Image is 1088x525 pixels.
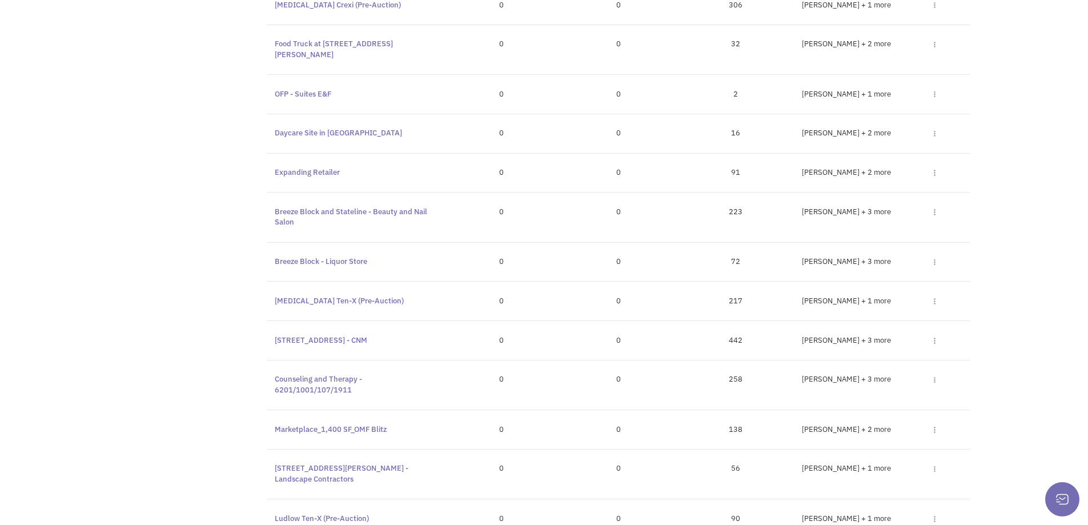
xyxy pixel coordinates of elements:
[934,338,936,344] img: editmenu
[443,39,560,50] div: 0
[861,335,891,345] span: + 3 more
[677,424,794,435] div: 138
[275,296,404,306] a: [MEDICAL_DATA] Ten-X (Pre-Auction)
[443,424,560,435] div: 0
[802,374,922,385] div: [PERSON_NAME]
[802,167,922,178] div: [PERSON_NAME]
[802,128,922,139] div: [PERSON_NAME]
[861,89,891,99] span: + 1 more
[443,89,560,100] div: 0
[861,424,891,434] span: + 2 more
[560,167,677,178] div: 0
[443,374,560,385] div: 0
[677,89,794,100] div: 2
[934,131,936,137] img: editmenu
[443,296,560,307] div: 0
[560,39,677,50] div: 0
[934,516,936,522] img: editmenu
[677,39,794,50] div: 32
[934,42,936,48] img: editmenu
[802,296,922,307] div: [PERSON_NAME]
[934,170,936,176] img: editmenu
[861,39,891,49] span: + 2 more
[443,514,560,524] div: 0
[802,424,922,435] div: [PERSON_NAME]
[861,167,891,177] span: + 2 more
[560,424,677,435] div: 0
[861,257,891,266] span: + 3 more
[443,207,560,218] div: 0
[802,207,922,218] div: [PERSON_NAME]
[560,374,677,385] div: 0
[677,514,794,524] div: 90
[560,463,677,474] div: 0
[560,257,677,267] div: 0
[443,128,560,139] div: 0
[275,207,427,227] a: Breeze Block and Stateline - Beauty and Nail Salon
[861,296,891,306] span: + 1 more
[934,427,936,433] img: editmenu
[560,335,677,346] div: 0
[677,128,794,139] div: 16
[443,257,560,267] div: 0
[934,209,936,215] img: editmenu
[861,463,891,473] span: + 1 more
[677,207,794,218] div: 223
[802,257,922,267] div: [PERSON_NAME]
[443,463,560,474] div: 0
[861,128,891,138] span: + 2 more
[677,257,794,267] div: 72
[275,463,408,484] a: [STREET_ADDRESS][PERSON_NAME] - Landscape Contractors
[934,91,936,98] img: editmenu
[934,2,936,9] img: editmenu
[934,466,936,472] img: editmenu
[443,335,560,346] div: 0
[275,335,367,345] a: [STREET_ADDRESS] - CNM
[275,89,331,99] a: OFP - Suites E&F
[560,89,677,100] div: 0
[934,377,936,383] img: editmenu
[560,296,677,307] div: 0
[934,298,936,304] img: editmenu
[275,374,362,395] a: Counseling and Therapy - 6201/1001/107/1911
[802,463,922,474] div: [PERSON_NAME]
[677,463,794,474] div: 56
[275,514,369,523] a: Ludlow Ten-X (Pre-Auction)
[802,514,922,524] div: [PERSON_NAME]
[560,514,677,524] div: 0
[802,335,922,346] div: [PERSON_NAME]
[560,207,677,218] div: 0
[677,296,794,307] div: 217
[934,259,936,266] img: editmenu
[275,39,393,59] a: Food Truck at [STREET_ADDRESS][PERSON_NAME]
[275,167,340,177] a: Expanding Retailer
[677,374,794,385] div: 258
[677,335,794,346] div: 442
[802,89,922,100] div: [PERSON_NAME]
[861,207,891,217] span: + 3 more
[861,374,891,384] span: + 3 more
[443,167,560,178] div: 0
[275,257,367,266] a: Breeze Block - Liquor Store
[275,424,387,434] a: Marketplace_1,400 SF_OMF Blitz
[861,514,891,523] span: + 1 more
[560,128,677,139] div: 0
[802,39,922,50] div: [PERSON_NAME]
[677,167,794,178] div: 91
[275,128,402,138] a: Daycare Site in [GEOGRAPHIC_DATA]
